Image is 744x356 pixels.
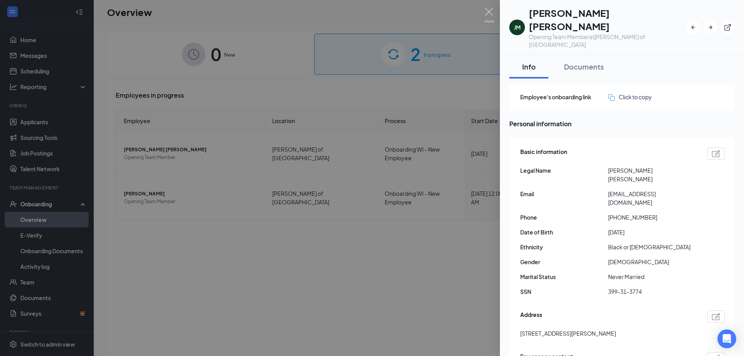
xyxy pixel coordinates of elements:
svg: ArrowRight [707,23,714,31]
span: Black or [DEMOGRAPHIC_DATA] [608,243,696,251]
div: JM [514,23,521,31]
button: ExternalLink [721,20,735,34]
button: ArrowRight [703,20,717,34]
button: Click to copy [608,93,652,101]
span: Marital Status [520,272,608,281]
svg: ExternalLink [724,23,732,31]
span: Basic information [520,147,567,160]
svg: ArrowLeftNew [689,23,697,31]
span: [DEMOGRAPHIC_DATA] [608,258,696,266]
span: [DATE] [608,228,696,236]
span: [PERSON_NAME] [PERSON_NAME] [608,166,696,183]
span: [EMAIL_ADDRESS][DOMAIN_NAME] [608,190,696,207]
img: click-to-copy.71757273a98fde459dfc.svg [608,94,615,101]
span: Employee's onboarding link [520,93,608,101]
h1: [PERSON_NAME] [PERSON_NAME] [529,6,686,33]
div: Open Intercom Messenger [717,329,736,348]
span: Date of Birth [520,228,608,236]
span: [PHONE_NUMBER] [608,213,696,222]
div: Opening Team Member at [PERSON_NAME] of [GEOGRAPHIC_DATA] [529,33,686,48]
span: SSN [520,287,608,296]
span: Address [520,310,542,323]
span: Phone [520,213,608,222]
span: Ethnicity [520,243,608,251]
span: Email [520,190,608,198]
span: [STREET_ADDRESS][PERSON_NAME] [520,329,616,338]
span: Personal information [509,119,735,129]
span: Never Married [608,272,696,281]
button: ArrowLeftNew [686,20,700,34]
span: Legal Name [520,166,608,175]
div: Documents [564,62,604,72]
span: Gender [520,258,608,266]
span: 399-31-3774 [608,287,696,296]
div: Info [517,62,541,72]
